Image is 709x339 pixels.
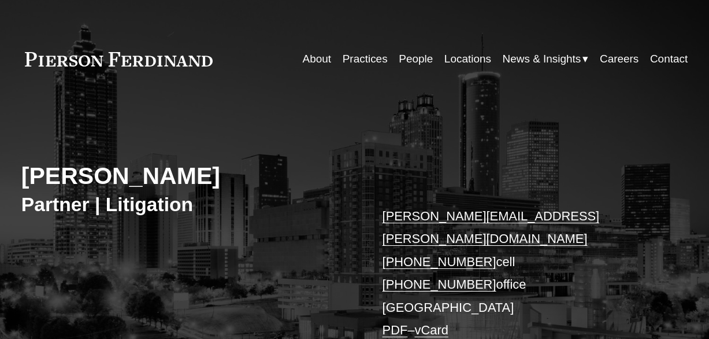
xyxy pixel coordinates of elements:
a: People [399,49,433,71]
span: News & Insights [503,49,581,69]
a: Locations [444,49,491,71]
h2: [PERSON_NAME] [21,162,355,191]
a: Contact [650,49,688,71]
a: Practices [343,49,388,71]
a: folder dropdown [503,49,589,71]
a: [PHONE_NUMBER] [383,277,496,292]
a: vCard [414,323,448,337]
a: PDF [383,323,408,337]
a: [PHONE_NUMBER] [383,255,496,269]
a: About [303,49,332,71]
a: [PERSON_NAME][EMAIL_ADDRESS][PERSON_NAME][DOMAIN_NAME] [383,209,600,246]
h3: Partner | Litigation [21,193,355,217]
a: Careers [600,49,639,71]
